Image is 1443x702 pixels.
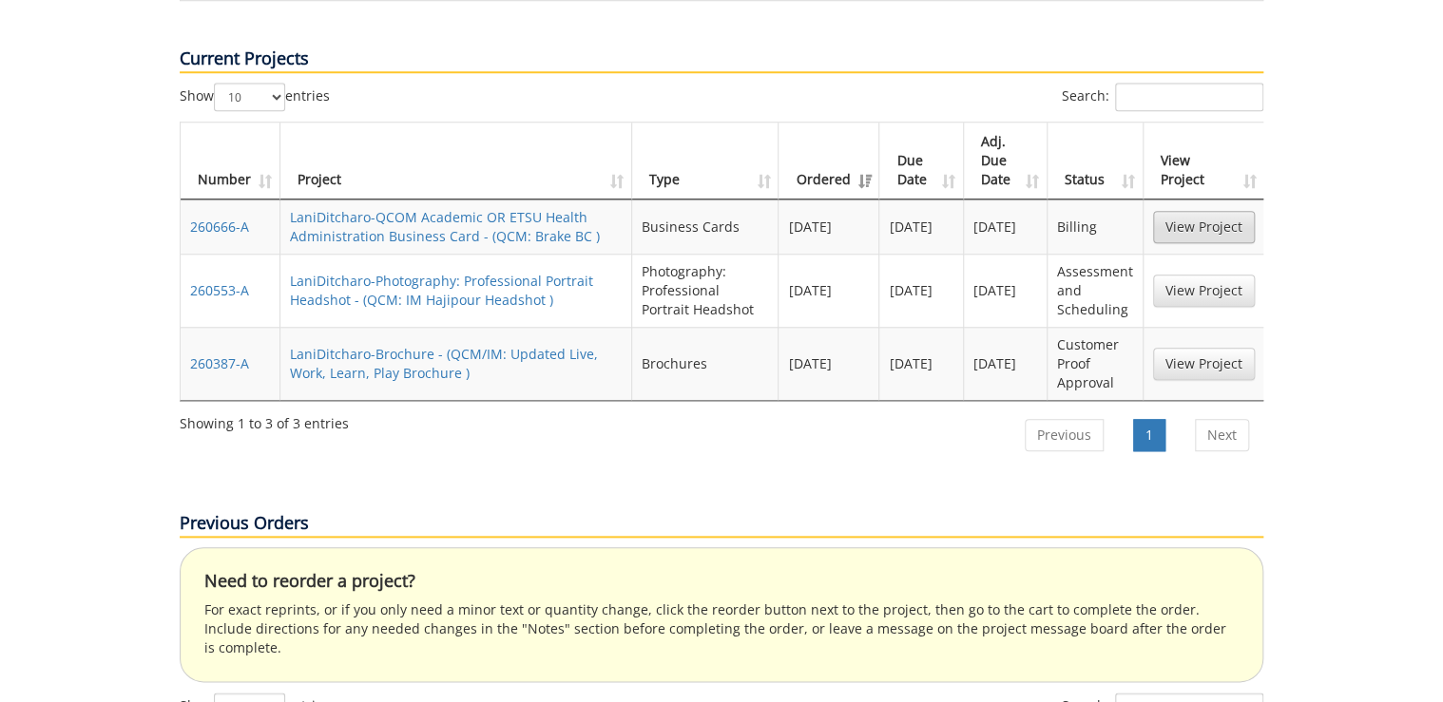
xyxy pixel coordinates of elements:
a: 260553-A [190,281,249,299]
td: [DATE] [779,254,879,327]
label: Show entries [180,83,330,111]
td: [DATE] [879,327,963,400]
h4: Need to reorder a project? [204,572,1239,591]
th: Status: activate to sort column ascending [1048,123,1144,199]
a: 1 [1133,419,1165,451]
p: For exact reprints, or if you only need a minor text or quantity change, click the reorder button... [204,600,1239,657]
th: Ordered: activate to sort column ascending [779,123,879,199]
td: [DATE] [879,254,963,327]
a: View Project [1153,275,1255,307]
th: Type: activate to sort column ascending [632,123,779,199]
td: Business Cards [632,199,779,254]
td: Photography: Professional Portrait Headshot [632,254,779,327]
p: Current Projects [180,47,1263,73]
td: [DATE] [879,199,963,254]
a: LaniDitcharo-Brochure - (QCM/IM: Updated Live, Work, Learn, Play Brochure ) [290,345,598,382]
th: Adj. Due Date: activate to sort column ascending [964,123,1048,199]
td: Assessment and Scheduling [1048,254,1144,327]
th: Number: activate to sort column ascending [181,123,280,199]
th: Due Date: activate to sort column ascending [879,123,963,199]
td: [DATE] [964,199,1048,254]
a: View Project [1153,211,1255,243]
a: LaniDitcharo-Photography: Professional Portrait Headshot - (QCM: IM Hajipour Headshot ) [290,272,593,309]
th: View Project: activate to sort column ascending [1144,123,1264,199]
a: Previous [1025,419,1104,451]
td: Customer Proof Approval [1048,327,1144,400]
td: [DATE] [779,327,879,400]
select: Showentries [214,83,285,111]
td: [DATE] [964,254,1048,327]
a: View Project [1153,348,1255,380]
label: Search: [1062,83,1263,111]
a: LaniDitcharo-QCOM Academic OR ETSU Health Administration Business Card - (QCM: Brake BC ) [290,208,600,245]
td: Brochures [632,327,779,400]
th: Project: activate to sort column ascending [280,123,632,199]
td: [DATE] [779,199,879,254]
td: Billing [1048,199,1144,254]
a: Next [1195,419,1249,451]
p: Previous Orders [180,511,1263,538]
a: 260666-A [190,218,249,236]
div: Showing 1 to 3 of 3 entries [180,407,349,433]
input: Search: [1115,83,1263,111]
td: [DATE] [964,327,1048,400]
a: 260387-A [190,354,249,372]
